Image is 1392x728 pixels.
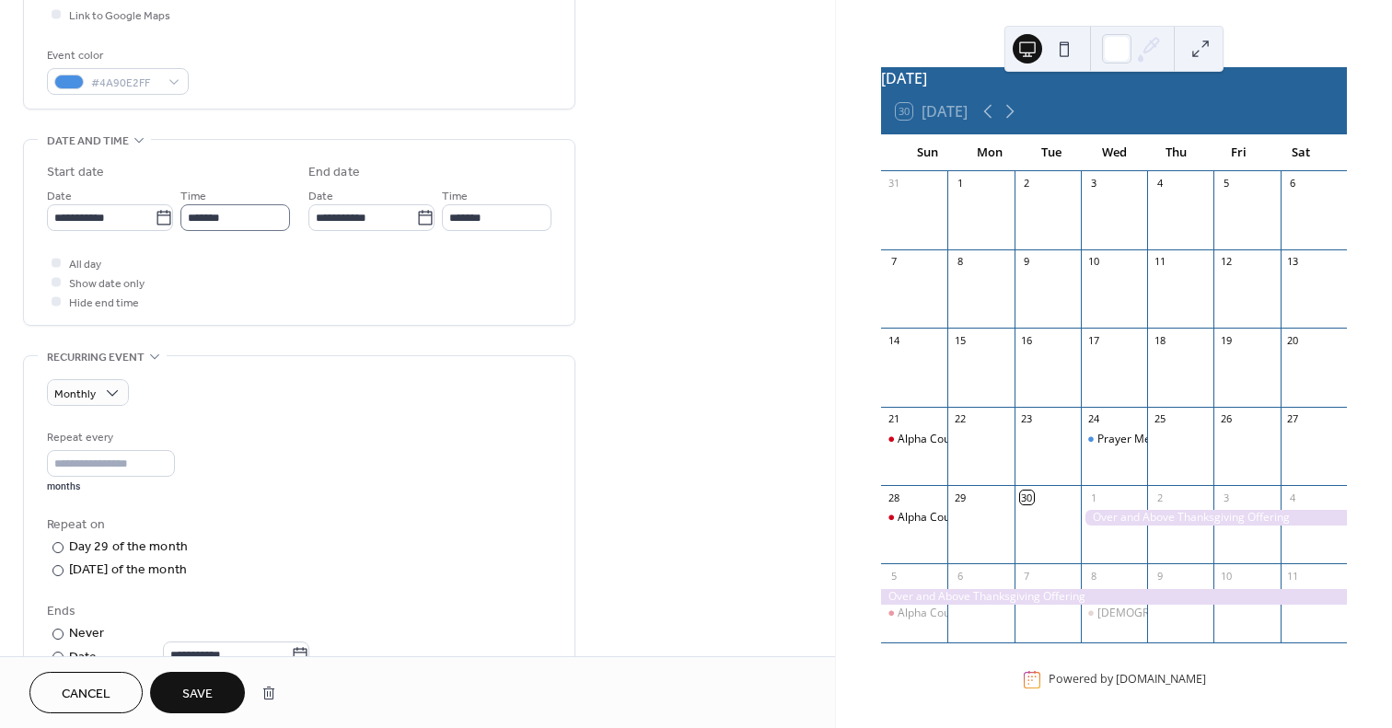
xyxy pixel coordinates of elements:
[881,510,947,526] div: Alpha Course
[953,177,967,191] div: 1
[1219,569,1233,583] div: 10
[1020,491,1034,504] div: 30
[1270,134,1332,171] div: Sat
[1081,606,1147,621] div: Bible Study
[54,384,96,405] span: Monthly
[1086,412,1100,426] div: 24
[308,187,333,206] span: Date
[887,255,900,269] div: 7
[1081,432,1147,447] div: Prayer Meeting
[150,672,245,713] button: Save
[1086,177,1100,191] div: 3
[1020,569,1034,583] div: 7
[881,432,947,447] div: Alpha Course
[69,255,101,274] span: All day
[47,46,185,65] div: Event color
[1153,491,1166,504] div: 2
[1219,491,1233,504] div: 3
[1097,606,1250,621] div: [DEMOGRAPHIC_DATA] Study
[69,560,187,580] div: [DATE] of the month
[69,647,309,668] div: Date
[953,412,967,426] div: 22
[69,294,139,313] span: Hide end time
[1153,569,1166,583] div: 9
[1086,333,1100,347] div: 17
[898,606,967,621] div: Alpha Course
[898,432,967,447] div: Alpha Course
[1020,412,1034,426] div: 23
[1086,569,1100,583] div: 8
[29,672,143,713] button: Cancel
[881,67,1347,89] div: [DATE]
[881,606,947,621] div: Alpha Course
[1020,255,1034,269] div: 9
[1049,672,1206,688] div: Powered by
[1286,569,1300,583] div: 11
[958,134,1021,171] div: Mon
[1153,177,1166,191] div: 4
[1020,177,1034,191] div: 2
[442,187,468,206] span: Time
[180,187,206,206] span: Time
[896,134,958,171] div: Sun
[1208,134,1270,171] div: Fri
[47,515,548,535] div: Repeat on
[887,569,900,583] div: 5
[1083,134,1145,171] div: Wed
[953,255,967,269] div: 8
[1219,333,1233,347] div: 19
[1116,672,1206,688] a: [DOMAIN_NAME]
[1286,491,1300,504] div: 4
[953,333,967,347] div: 15
[1086,255,1100,269] div: 10
[898,510,967,526] div: Alpha Course
[1219,412,1233,426] div: 26
[47,428,171,447] div: Repeat every
[1081,510,1347,526] div: Over and Above Thanksgiving Offering
[1286,177,1300,191] div: 6
[1153,255,1166,269] div: 11
[1219,177,1233,191] div: 5
[47,480,175,493] div: months
[1286,255,1300,269] div: 13
[47,187,72,206] span: Date
[69,537,188,557] div: Day 29 of the month
[887,333,900,347] div: 14
[308,163,360,182] div: End date
[887,412,900,426] div: 21
[887,177,900,191] div: 31
[1145,134,1208,171] div: Thu
[69,6,170,26] span: Link to Google Maps
[69,624,105,643] div: Never
[1286,412,1300,426] div: 27
[69,274,145,294] span: Show date only
[1219,255,1233,269] div: 12
[62,685,110,704] span: Cancel
[47,348,145,367] span: Recurring event
[91,74,159,93] span: #4A90E2FF
[1086,491,1100,504] div: 1
[953,569,967,583] div: 6
[47,602,548,621] div: Ends
[1153,412,1166,426] div: 25
[953,491,967,504] div: 29
[881,589,1347,605] div: Over and Above Thanksgiving Offering
[1286,333,1300,347] div: 20
[1153,333,1166,347] div: 18
[887,491,900,504] div: 28
[182,685,213,704] span: Save
[47,132,129,151] span: Date and time
[1021,134,1084,171] div: Tue
[1097,432,1177,447] div: Prayer Meeting
[47,163,104,182] div: Start date
[1020,333,1034,347] div: 16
